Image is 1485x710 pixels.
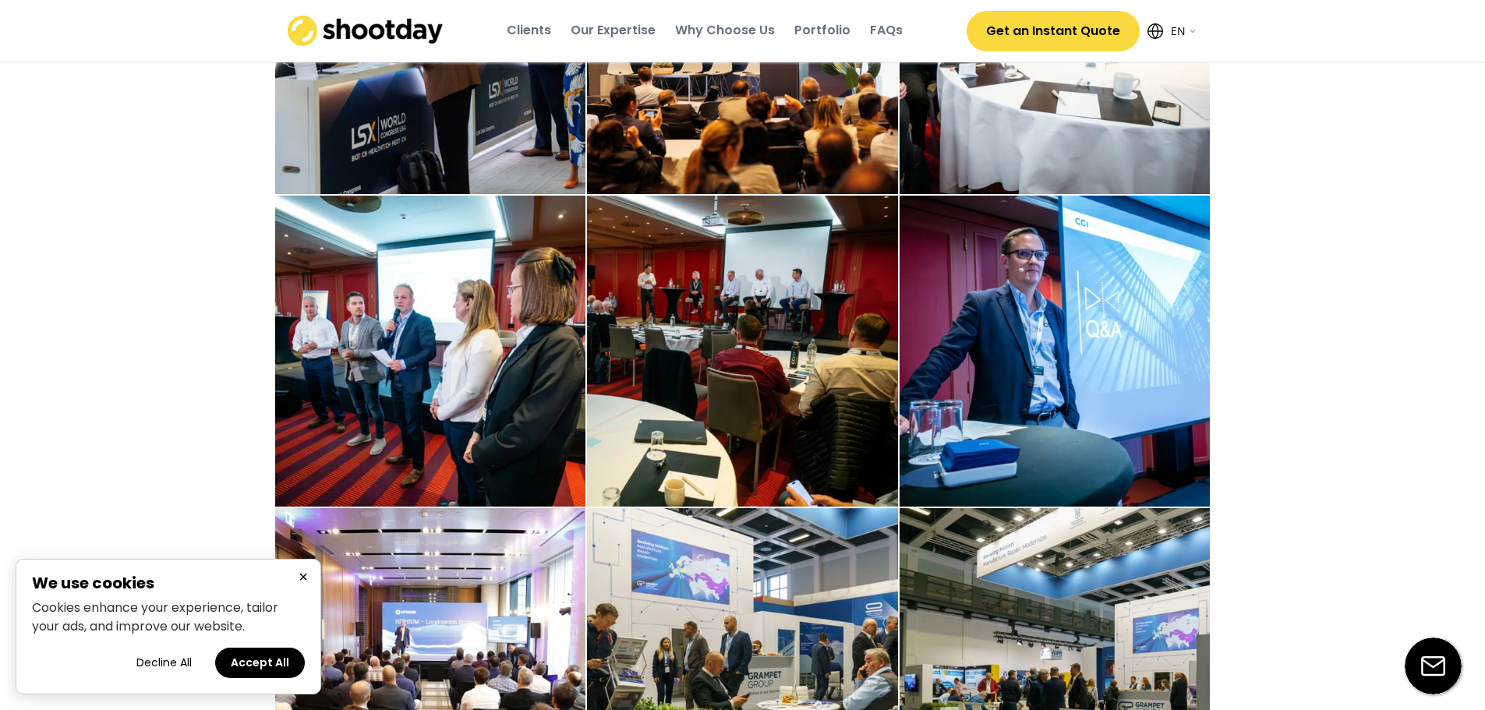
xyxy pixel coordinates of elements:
[794,22,850,39] div: Portfolio
[870,22,903,39] div: FAQs
[967,11,1140,51] button: Get an Instant Quote
[121,648,207,678] button: Decline all cookies
[32,575,305,591] h2: We use cookies
[1405,638,1462,694] img: email-icon%20%281%29.svg
[294,567,313,587] button: Close cookie banner
[675,22,775,39] div: Why Choose Us
[275,196,586,507] img: Event-image-1%20%E2%80%93%2022.webp
[215,648,305,678] button: Accept all cookies
[900,196,1211,507] img: Event-image-1%20%E2%80%93%2023.webp
[587,196,898,507] img: Event-image-1%20%E2%80%93%2021.webp
[1147,23,1163,39] img: Icon%20feather-globe%20%281%29.svg
[288,16,444,46] img: shootday_logo.png
[507,22,551,39] div: Clients
[32,599,305,636] p: Cookies enhance your experience, tailor your ads, and improve our website.
[571,22,656,39] div: Our Expertise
